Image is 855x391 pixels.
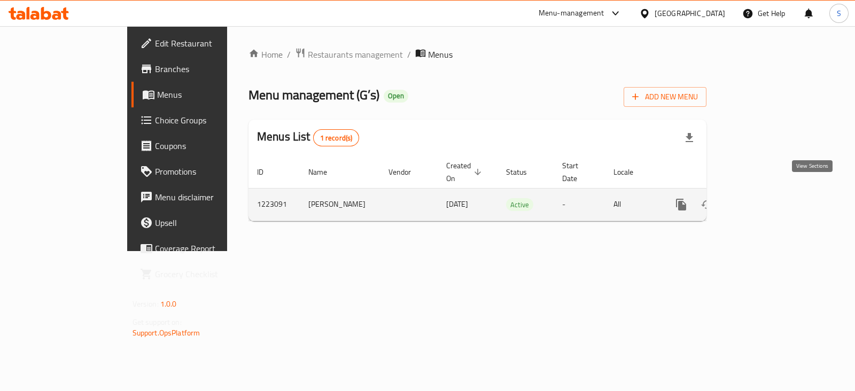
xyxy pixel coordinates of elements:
button: more [669,192,694,217]
a: Promotions [131,159,270,184]
span: Menu management ( G’s ) [248,83,379,107]
span: Menu disclaimer [155,191,261,204]
div: Open [384,90,408,103]
span: Created On [446,159,485,185]
span: Name [308,166,341,178]
h2: Menus List [257,129,359,146]
a: Restaurants management [295,48,403,61]
span: Active [506,199,533,211]
div: [GEOGRAPHIC_DATA] [655,7,725,19]
span: Vendor [388,166,425,178]
a: Menus [131,82,270,107]
span: Locale [613,166,647,178]
span: Upsell [155,216,261,229]
span: Version: [133,297,159,311]
span: Promotions [155,165,261,178]
button: Change Status [694,192,720,217]
span: Add New Menu [632,90,698,104]
a: Support.OpsPlatform [133,326,200,340]
a: Edit Restaurant [131,30,270,56]
td: All [605,188,660,221]
nav: breadcrumb [248,48,706,61]
a: Choice Groups [131,107,270,133]
div: Menu-management [539,7,604,20]
a: Coupons [131,133,270,159]
span: 1.0.0 [160,297,177,311]
th: Actions [660,156,780,189]
span: Choice Groups [155,114,261,127]
span: Restaurants management [308,48,403,61]
span: ID [257,166,277,178]
div: Total records count [313,129,360,146]
span: [DATE] [446,197,468,211]
span: Status [506,166,541,178]
span: Grocery Checklist [155,268,261,280]
span: Menus [157,88,261,101]
a: Menu disclaimer [131,184,270,210]
span: Coupons [155,139,261,152]
li: / [407,48,411,61]
td: 1223091 [248,188,300,221]
span: 1 record(s) [314,133,359,143]
span: S [837,7,841,19]
span: Get support on: [133,315,182,329]
span: Menus [428,48,453,61]
li: / [287,48,291,61]
span: Branches [155,62,261,75]
span: Start Date [562,159,592,185]
a: Branches [131,56,270,82]
td: - [554,188,605,221]
a: Upsell [131,210,270,236]
table: enhanced table [248,156,780,221]
button: Add New Menu [624,87,706,107]
span: Coverage Report [155,242,261,255]
span: Open [384,91,408,100]
td: [PERSON_NAME] [300,188,380,221]
div: Active [506,198,533,211]
a: Grocery Checklist [131,261,270,287]
span: Edit Restaurant [155,37,261,50]
div: Export file [677,125,702,151]
a: Coverage Report [131,236,270,261]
